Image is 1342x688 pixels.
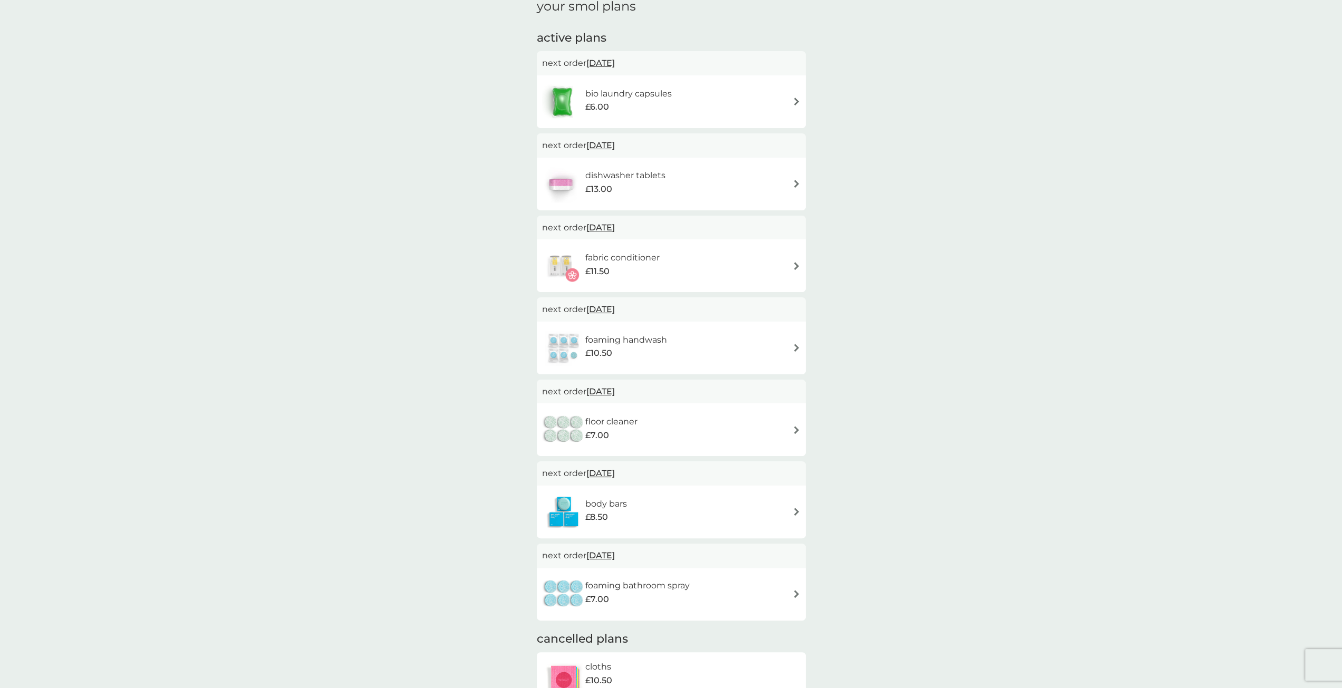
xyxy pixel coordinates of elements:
[542,330,585,366] img: foaming handwash
[542,385,800,399] p: next order
[585,182,612,196] span: £13.00
[585,169,665,182] h6: dishwasher tablets
[537,631,806,647] h2: cancelled plans
[586,135,615,156] span: [DATE]
[585,333,667,347] h6: foaming handwash
[793,180,800,188] img: arrow right
[542,467,800,480] p: next order
[542,493,585,530] img: body bars
[585,593,609,606] span: £7.00
[542,139,800,152] p: next order
[585,429,609,442] span: £7.00
[586,53,615,73] span: [DATE]
[793,426,800,434] img: arrow right
[585,497,627,511] h6: body bars
[585,674,612,687] span: £10.50
[542,549,800,563] p: next order
[542,576,585,613] img: foaming bathroom spray
[585,87,671,101] h6: bio laundry capsules
[585,265,609,278] span: £11.50
[586,217,615,238] span: [DATE]
[542,166,579,202] img: dishwasher tablets
[793,508,800,516] img: arrow right
[793,262,800,270] img: arrow right
[537,30,806,46] h2: active plans
[542,303,800,316] p: next order
[542,83,582,120] img: bio laundry capsules
[793,344,800,352] img: arrow right
[585,251,659,265] h6: fabric conditioner
[793,590,800,598] img: arrow right
[585,415,638,429] h6: floor cleaner
[585,579,690,593] h6: foaming bathroom spray
[585,510,608,524] span: £8.50
[542,56,800,70] p: next order
[585,346,612,360] span: £10.50
[585,100,609,114] span: £6.00
[542,247,579,284] img: fabric conditioner
[586,299,615,319] span: [DATE]
[542,221,800,235] p: next order
[586,545,615,566] span: [DATE]
[542,411,585,448] img: floor cleaner
[586,381,615,402] span: [DATE]
[585,660,696,674] h6: cloths
[793,98,800,105] img: arrow right
[586,463,615,483] span: [DATE]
